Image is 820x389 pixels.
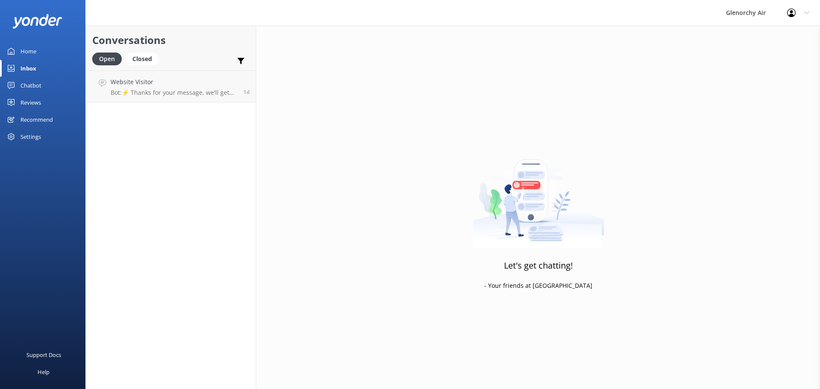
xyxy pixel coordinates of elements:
div: Inbox [20,60,36,77]
div: Chatbot [20,77,41,94]
div: Home [20,43,36,60]
h3: Let's get chatting! [504,259,573,272]
a: Website VisitorBot:⚡ Thanks for your message, we'll get back to you as soon as we can. You're als... [86,70,256,102]
h4: Website Visitor [111,77,237,87]
img: artwork of a man stealing a conversation from at giant smartphone [472,141,604,248]
img: yonder-white-logo.png [13,14,62,28]
a: Open [92,54,126,63]
p: - Your friends at [GEOGRAPHIC_DATA] [484,281,592,290]
p: Bot: ⚡ Thanks for your message, we'll get back to you as soon as we can. You're also welcome to k... [111,89,237,97]
div: Closed [126,53,158,65]
div: Support Docs [26,346,61,363]
div: Recommend [20,111,53,128]
span: 06:44pm 13-Aug-2025 (UTC +12:00) Pacific/Auckland [243,88,249,96]
div: Settings [20,128,41,145]
div: Open [92,53,122,65]
a: Closed [126,54,163,63]
div: Help [38,363,50,380]
div: Reviews [20,94,41,111]
h2: Conversations [92,32,249,48]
